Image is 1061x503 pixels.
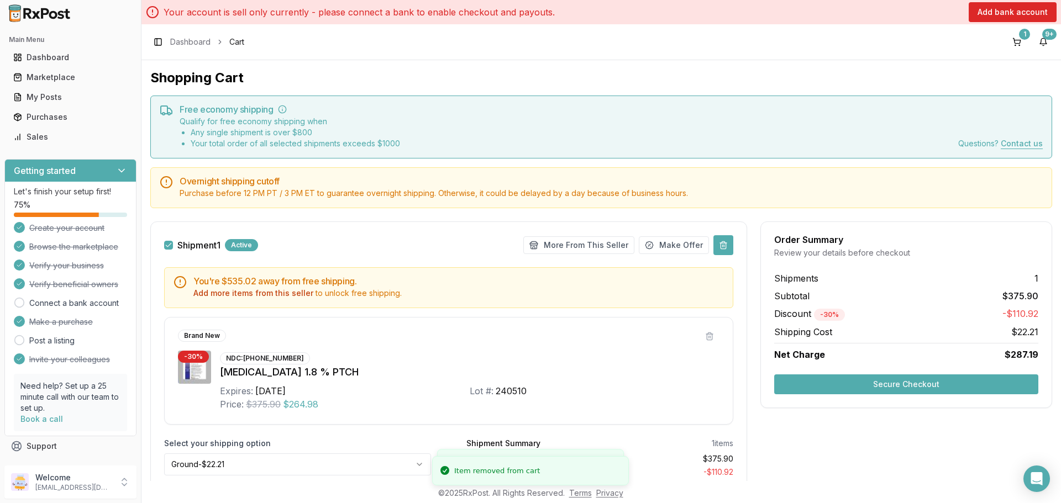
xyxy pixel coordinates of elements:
[9,107,132,127] a: Purchases
[9,67,132,87] a: Marketplace
[9,35,132,44] h2: Main Menu
[225,239,258,251] div: Active
[712,438,733,449] div: 1 items
[246,398,281,411] span: $375.90
[150,69,1052,87] h1: Shopping Cart
[774,325,832,338] span: Shipping Cost
[193,288,313,299] button: Add more items from this seller
[1008,33,1026,51] button: 1
[178,351,209,363] div: - 30 %
[164,438,431,449] label: Select your shipping option
[466,438,540,449] div: Shipment Summary
[1002,307,1038,321] span: -$110.92
[191,127,400,138] li: Any single shipment is over $ 800
[1034,33,1052,51] button: 9+
[178,351,211,384] img: ZTlido 1.8 % PTCH
[639,236,709,254] button: Make Offer
[13,52,128,63] div: Dashboard
[178,330,226,342] div: Brand New
[27,460,64,472] span: Feedback
[1023,465,1050,492] div: Open Intercom Messenger
[774,289,810,303] span: Subtotal
[1034,272,1038,285] span: 1
[29,260,104,271] span: Verify your business
[4,88,136,106] button: My Posts
[9,127,132,147] a: Sales
[958,138,1043,149] div: Questions?
[29,279,118,290] span: Verify beneficial owners
[774,235,1038,244] div: Order Summary
[774,272,818,285] span: Shipments
[4,4,75,22] img: RxPost Logo
[9,87,132,107] a: My Posts
[29,241,118,252] span: Browse the marketplace
[20,414,63,423] a: Book a call
[13,72,128,83] div: Marketplace
[164,6,555,19] p: Your account is sell only currently - please connect a bank to enable checkout and payouts.
[523,236,634,254] button: More From This Seller
[969,2,1057,22] button: Add bank account
[35,483,112,492] p: [EMAIL_ADDRESS][DOMAIN_NAME]
[180,116,400,149] div: Qualify for free economy shipping when
[177,241,220,250] span: Shipment 1
[20,380,120,414] p: Need help? Set up a 25 minute call with our team to set up.
[180,188,1043,199] div: Purchase before 12 PM PT / 3 PM ET to guarantee overnight shipping. Otherwise, it could be delaye...
[4,436,136,456] button: Support
[29,298,119,309] a: Connect a bank account
[11,473,29,491] img: User avatar
[4,108,136,126] button: Purchases
[35,472,112,483] p: Welcome
[13,92,128,103] div: My Posts
[9,47,132,67] a: Dashboard
[180,177,1043,186] h5: Overnight shipping cutoff
[170,36,244,47] nav: breadcrumb
[13,131,128,142] div: Sales
[470,384,493,398] div: Lot #:
[193,277,724,285] h5: You're $535.02 away from free shipping.
[180,105,1043,114] h5: Free economy shipping
[774,349,825,360] span: Net Charge
[255,384,286,398] div: [DATE]
[1005,348,1038,361] span: $287.19
[4,456,136,476] button: Feedback
[283,398,318,411] span: $264.98
[1002,289,1038,303] span: $375.90
[496,384,527,398] div: 240510
[774,374,1038,394] button: Secure Checkout
[220,364,719,380] div: [MEDICAL_DATA] 1.8 % PTCH
[4,128,136,146] button: Sales
[191,138,400,149] li: Your total order of all selected shipments exceeds $ 1000
[14,164,76,177] h3: Getting started
[774,308,845,319] span: Discount
[596,488,623,497] a: Privacy
[605,467,734,479] div: - $110.92
[569,488,592,497] a: Terms
[193,288,724,299] div: to unlock free shipping.
[1011,325,1038,338] span: $22.21
[29,335,75,346] a: Post a listing
[220,384,253,398] div: Expires:
[220,398,244,411] div: Price:
[14,186,127,197] p: Let's finish your setup first!
[229,36,244,47] span: Cart
[814,309,845,321] div: - 30 %
[170,36,211,47] a: Dashboard
[454,465,540,476] div: Item removed from cart
[1042,29,1057,40] div: 9+
[4,68,136,86] button: Marketplace
[29,223,104,234] span: Create your account
[29,354,110,365] span: Invite your colleagues
[774,247,1038,258] div: Review your details before checkout
[605,453,734,464] div: $375.90
[4,49,136,66] button: Dashboard
[1019,29,1030,40] div: 1
[220,352,310,364] div: NDC: [PHONE_NUMBER]
[14,199,30,210] span: 75 %
[13,112,128,123] div: Purchases
[29,316,93,327] span: Make a purchase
